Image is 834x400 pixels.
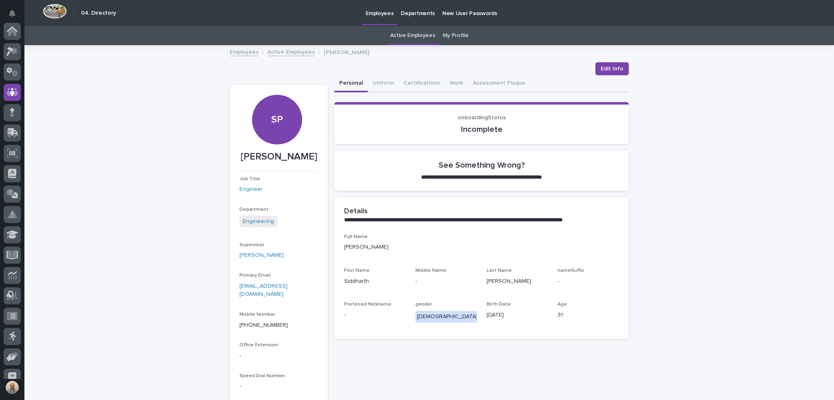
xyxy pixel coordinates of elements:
[415,302,432,307] span: gender
[344,207,368,216] h2: Details
[344,268,370,273] span: First Name
[239,352,318,360] p: -
[239,273,271,278] span: Primary Email
[239,312,275,317] span: Mobile Number
[399,75,445,92] button: Certifications
[344,277,406,286] p: Siddharth
[468,75,530,92] button: Assessment Plaque
[4,379,21,396] button: users-avatar
[239,185,263,194] a: Engineer
[268,47,315,56] a: Active Employees
[344,243,619,251] p: [PERSON_NAME]
[10,10,21,23] div: Notifications
[487,268,512,273] span: Last Name
[415,277,477,286] p: -
[252,64,302,125] div: SP
[415,311,479,323] div: [DEMOGRAPHIC_DATA]
[601,65,623,73] span: Edit Info
[415,268,446,273] span: Middle Name
[81,10,116,17] h2: 04. Directory
[368,75,399,92] button: Uniform
[487,311,548,319] p: [DATE]
[239,177,260,181] span: Job Title
[43,4,67,19] img: Workspace Logo
[239,251,284,260] a: [PERSON_NAME]
[445,75,468,92] button: Work
[344,234,368,239] span: Full Name
[458,115,506,120] span: onboardingStatus
[239,322,288,328] a: [PHONE_NUMBER]
[344,125,619,134] p: Incomplete
[239,382,318,391] p: -
[239,283,288,297] a: [EMAIL_ADDRESS][DOMAIN_NAME]
[344,311,406,319] p: -
[324,47,369,56] p: [PERSON_NAME]
[334,75,368,92] button: Personal
[557,302,567,307] span: Age
[557,268,584,273] span: nameSuffix
[239,243,264,247] span: Supervisor
[239,343,278,348] span: Office Extension
[487,277,548,286] p: [PERSON_NAME]
[243,217,274,226] a: Engineering
[344,302,391,307] span: Preferred Nickname
[443,26,469,45] a: My Profile
[439,160,525,170] h2: See Something Wrong?
[230,47,259,56] a: Employees
[239,207,268,212] span: Department
[239,374,285,378] span: Speed Dial Number
[239,151,318,163] p: [PERSON_NAME]
[487,302,511,307] span: Birth Date
[557,311,619,319] p: 31
[390,26,435,45] a: Active Employees
[595,62,629,75] button: Edit Info
[4,5,21,22] button: Notifications
[557,277,619,286] p: -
